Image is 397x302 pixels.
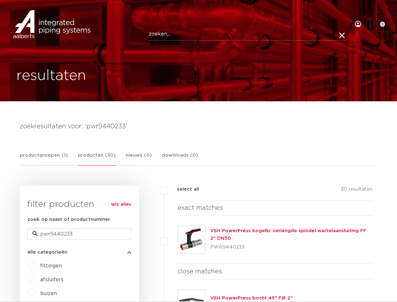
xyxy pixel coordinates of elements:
[111,201,131,208] a: wis alles
[178,226,205,253] img: Thumbnail for VSH PowerPress kogelkr verlengde spindel wartelaansluiting FF 2" DN50
[149,28,346,41] input: zoeken...
[27,216,110,223] label: zoek op naam of productnummer
[162,152,198,165] a: downloads (0)
[126,152,152,165] a: nieuws (0)
[16,66,86,86] h1: resultaten
[210,228,367,241] a: VSH PowerPress kogelkr verlengde spindel wartelaansluiting FF 2" DN50
[178,266,373,277] h4: close matches
[27,228,131,240] input: zoeken
[210,296,293,300] a: VSH PowerPress bocht 45° FØ 2"
[210,242,373,252] p: PWR9440233
[20,121,378,131] h4: zoekresultaten voor: 'pwr9440233'
[341,186,372,195] p: 30 resultaten
[27,250,131,254] button: alle categorieën
[78,152,116,165] a: producten (30)
[168,186,199,193] label: select all
[40,277,63,282] a: afsluiters
[20,152,68,165] a: productgroepen (1)
[178,203,373,213] h4: exact matches
[40,291,57,296] a: buizen
[40,263,62,268] a: fittingen
[27,198,131,211] h3: filter producten
[27,250,67,254] span: alle categorieën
